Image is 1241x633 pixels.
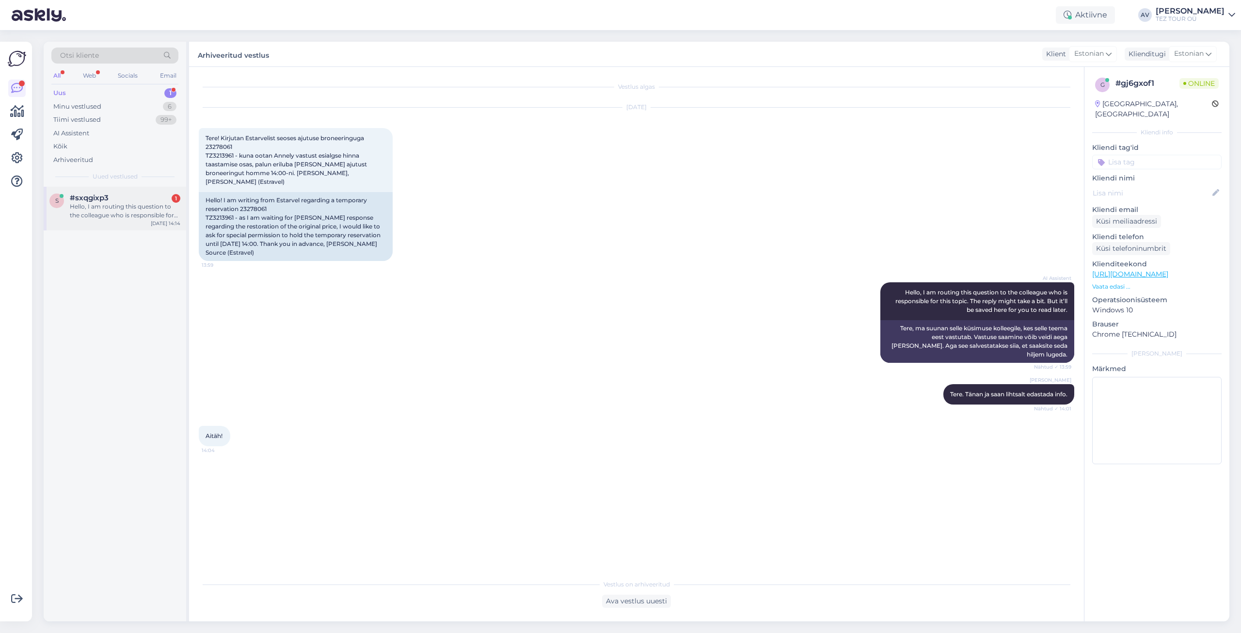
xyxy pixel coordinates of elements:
div: AI Assistent [53,129,89,138]
div: Tiimi vestlused [53,115,101,125]
div: [GEOGRAPHIC_DATA], [GEOGRAPHIC_DATA] [1095,99,1212,119]
div: Küsi telefoninumbrit [1092,242,1170,255]
div: Kliendi info [1092,128,1222,137]
span: Hello, I am routing this question to the colleague who is responsible for this topic. The reply m... [895,289,1069,313]
span: Online [1179,78,1219,89]
p: Kliendi telefon [1092,232,1222,242]
div: Web [81,69,98,82]
span: Nähtud ✓ 14:01 [1034,405,1071,412]
span: Vestlus on arhiveeritud [604,580,670,589]
p: Chrome [TECHNICAL_ID] [1092,329,1222,340]
div: Minu vestlused [53,102,101,112]
div: Socials [116,69,140,82]
div: Uus [53,88,66,98]
div: AV [1138,8,1152,22]
div: [DATE] [199,103,1074,112]
p: Operatsioonisüsteem [1092,295,1222,305]
span: Estonian [1074,49,1104,59]
span: AI Assistent [1035,275,1071,282]
div: 99+ [156,115,176,125]
p: Klienditeekond [1092,259,1222,269]
div: Ava vestlus uuesti [602,595,671,608]
span: Otsi kliente [60,50,99,61]
div: Klient [1042,49,1066,59]
span: Tere! Kirjutan Estarvelist seoses ajutuse broneeringuga 23278061 TZ3213961 - kuna ootan Annely va... [206,134,368,185]
p: Brauser [1092,319,1222,329]
label: Arhiveeritud vestlus [198,48,269,61]
span: Uued vestlused [93,172,138,181]
a: [PERSON_NAME]TEZ TOUR OÜ [1156,7,1235,23]
span: #sxqgixp3 [70,194,109,202]
p: Kliendi email [1092,205,1222,215]
div: [DATE] 14:14 [151,220,180,227]
div: 1 [172,194,180,203]
span: 14:04 [202,447,238,454]
p: Vaata edasi ... [1092,282,1222,291]
div: 6 [163,102,176,112]
p: Kliendi tag'id [1092,143,1222,153]
a: [URL][DOMAIN_NAME] [1092,270,1168,278]
div: Aktiivne [1056,6,1115,24]
div: # gj6gxof1 [1115,78,1179,89]
div: Vestlus algas [199,82,1074,91]
div: Email [158,69,178,82]
p: Kliendi nimi [1092,173,1222,183]
div: All [51,69,63,82]
span: Nähtud ✓ 13:59 [1034,363,1071,371]
div: Hello! I am writing from Estarvel regarding a temporary reservation 23278061 TZ3213961 - as I am ... [199,192,393,261]
span: s [55,197,59,204]
span: Aitäh! [206,432,223,439]
div: Küsi meiliaadressi [1092,215,1161,228]
div: TEZ TOUR OÜ [1156,15,1225,23]
div: 1 [164,88,176,98]
input: Lisa tag [1092,155,1222,169]
div: Kõik [53,142,67,151]
div: [PERSON_NAME] [1092,349,1222,358]
span: [PERSON_NAME] [1030,376,1071,384]
span: Tere. Tänan ja saan lihtsalt edastada info. [950,390,1067,398]
p: Windows 10 [1092,305,1222,315]
div: Klienditugi [1125,49,1166,59]
input: Lisa nimi [1093,188,1210,198]
p: Märkmed [1092,364,1222,374]
span: 13:59 [202,261,238,269]
div: Arhiveeritud [53,155,93,165]
div: Tere, ma suunan selle küsimuse kolleegile, kes selle teema eest vastutab. Vastuse saamine võib ve... [880,320,1074,363]
span: Estonian [1174,49,1204,59]
img: Askly Logo [8,49,26,68]
span: g [1100,81,1105,88]
div: Hello, I am routing this question to the colleague who is responsible for this topic. The reply m... [70,202,180,220]
div: [PERSON_NAME] [1156,7,1225,15]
